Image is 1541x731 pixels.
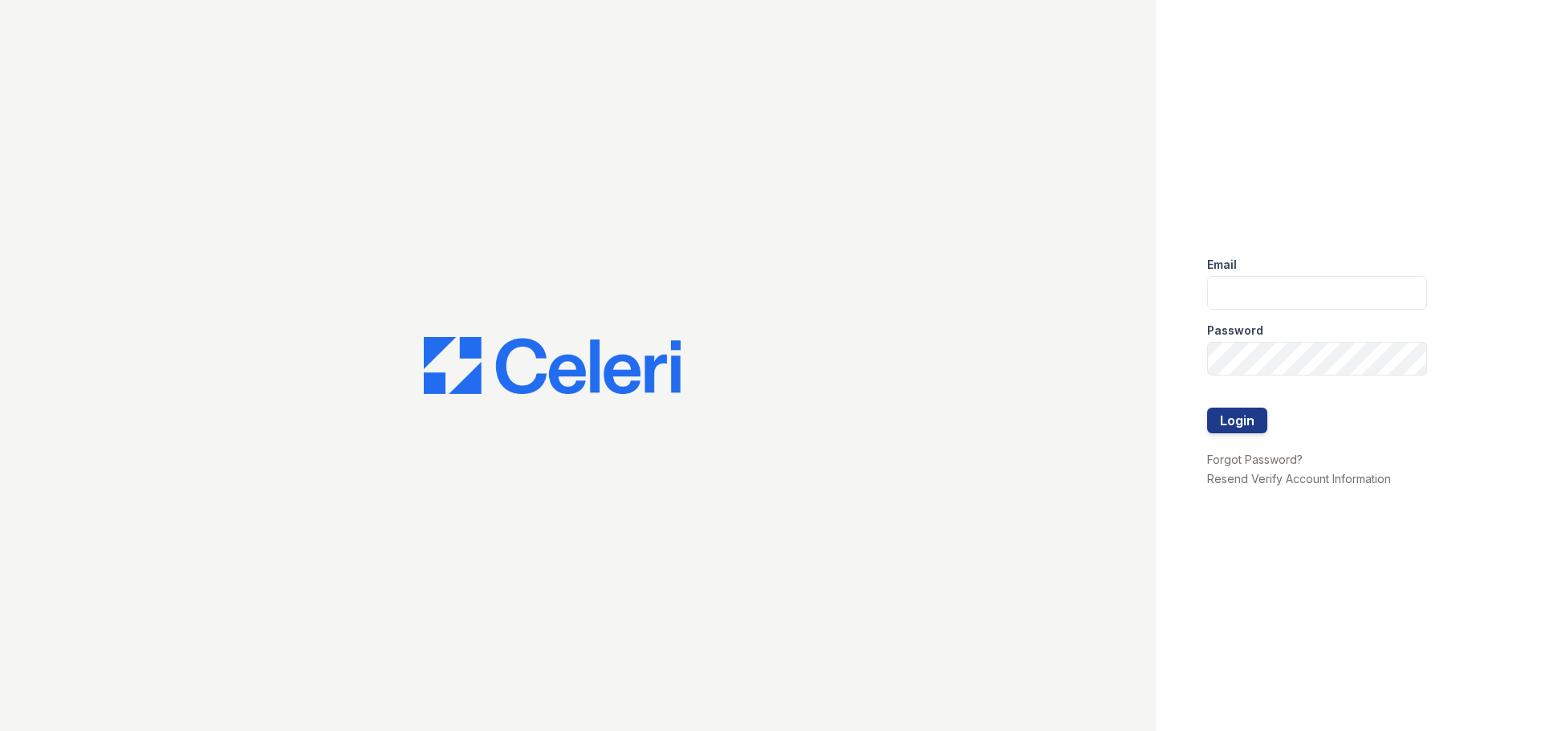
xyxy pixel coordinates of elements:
[1207,453,1303,466] a: Forgot Password?
[1207,323,1263,339] label: Password
[1207,408,1267,433] button: Login
[424,337,681,395] img: CE_Logo_Blue-a8612792a0a2168367f1c8372b55b34899dd931a85d93a1a3d3e32e68fde9ad4.png
[1207,472,1391,485] a: Resend Verify Account Information
[1207,257,1237,273] label: Email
